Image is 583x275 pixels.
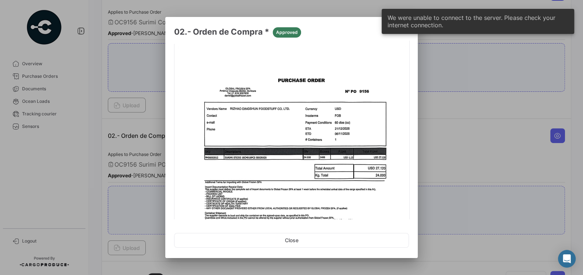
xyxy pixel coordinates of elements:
h3: 02.- Orden de Compra * [174,26,409,38]
button: Close [174,233,409,248]
div: Abrir Intercom Messenger [558,250,576,268]
span: Approved [276,29,298,36]
span: We were unable to connect to the server. Please check your internet connection. [388,14,568,29]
